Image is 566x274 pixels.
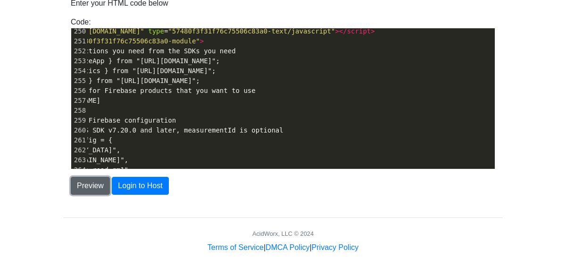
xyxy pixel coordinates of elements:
[17,126,283,134] span: // For Firebase JS SDK v7.20.0 and later, measurementId is optional
[112,177,168,195] button: Login to Host
[17,77,200,84] span: import { getAuth } from "[URL][DOMAIN_NAME]";
[168,27,335,35] span: "57480f3f31f76c75506c83a0-text/javascript"
[148,27,164,35] span: type
[208,243,264,251] a: Terms of Service
[71,116,87,125] div: 259
[17,57,220,65] span: import { initializeApp } from "[URL][DOMAIN_NAME]";
[252,229,314,238] div: AcidWorx, LLC © 2024
[71,145,87,155] div: 262
[71,76,87,86] div: 255
[71,66,87,76] div: 254
[69,37,200,45] span: "57480f3f31f76c75506c83a0-module"
[371,27,375,35] span: >
[347,27,371,35] span: script
[71,165,87,175] div: 264
[71,106,87,116] div: 258
[65,27,144,35] span: "[URL][DOMAIN_NAME]"
[71,46,87,56] div: 252
[17,87,256,94] span: // TODO: Add SDKs for Firebase products that you want to use
[71,86,87,96] div: 256
[71,177,110,195] button: Preview
[208,242,358,253] div: | |
[17,37,204,45] span: =
[64,17,502,169] div: Code:
[71,56,87,66] div: 253
[200,37,204,45] span: >
[17,116,176,124] span: // Your web app's Firebase configuration
[71,96,87,106] div: 257
[335,27,347,35] span: ></
[71,135,87,145] div: 261
[17,47,236,55] span: // Import the functions you need from the SDKs you need
[266,243,309,251] a: DMCA Policy
[71,26,87,36] div: 250
[71,125,87,135] div: 260
[71,36,87,46] div: 251
[17,27,375,35] span: = =
[17,67,216,75] span: import { getAnalytics } from "[URL][DOMAIN_NAME]";
[71,155,87,165] div: 263
[312,243,359,251] a: Privacy Policy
